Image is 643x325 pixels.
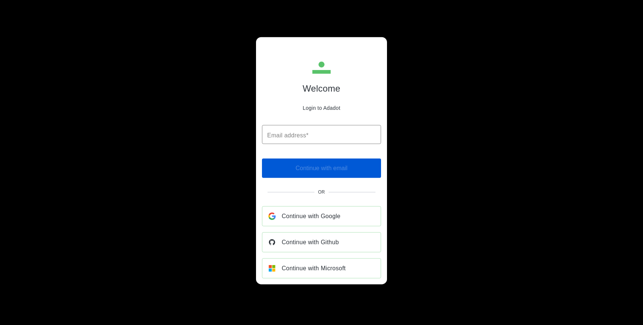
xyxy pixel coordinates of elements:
span: Enter an email to continue [262,159,381,178]
h1: Welcome [303,83,340,93]
span: Continue with Microsoft [282,263,346,274]
a: Continue with Github [262,232,381,252]
a: Continue with Google [262,206,381,226]
div: Adadot [277,58,366,116]
span: Continue with Github [282,237,339,248]
p: Login to Adadot [303,105,340,111]
span: Or [318,189,325,195]
a: Continue with Microsoft [262,258,381,278]
span: Continue with Google [282,211,340,222]
img: Adadot [312,58,331,77]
